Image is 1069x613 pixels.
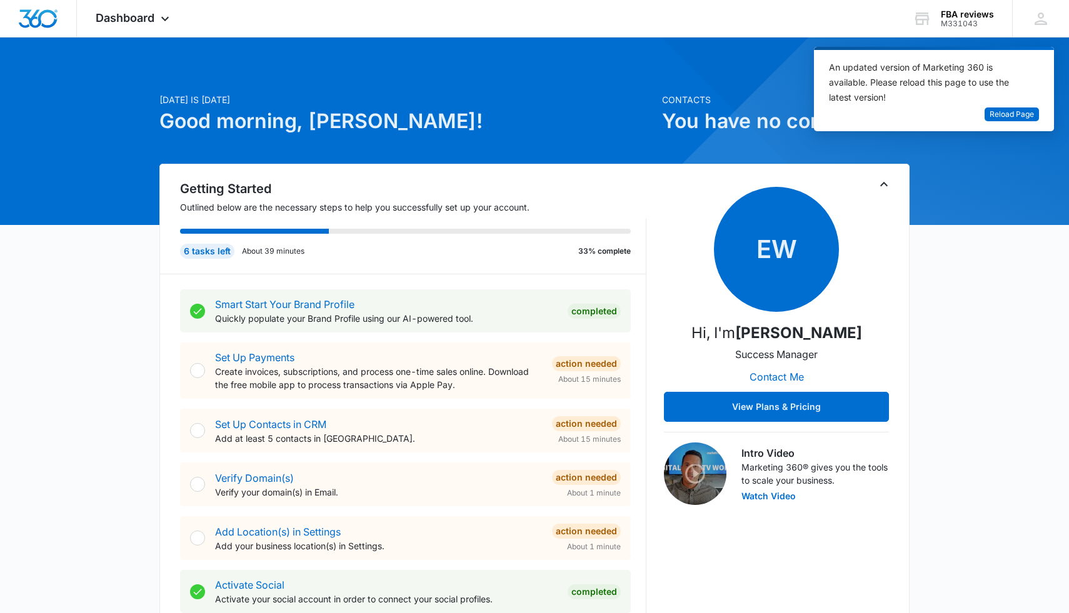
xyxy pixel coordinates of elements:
div: An updated version of Marketing 360 is available. Please reload this page to use the latest version! [829,60,1024,105]
a: Add Location(s) in Settings [215,526,341,538]
p: Hi, I'm [691,322,862,344]
p: Quickly populate your Brand Profile using our AI-powered tool. [215,312,558,325]
a: Activate Social [215,579,284,591]
div: 6 tasks left [180,244,234,259]
button: Toggle Collapse [876,177,891,192]
p: [DATE] is [DATE] [159,93,655,106]
p: Create invoices, subscriptions, and process one-time sales online. Download the free mobile app t... [215,365,542,391]
div: Action Needed [552,416,621,431]
div: Completed [568,304,621,319]
p: Contacts [662,93,910,106]
div: account name [941,9,994,19]
span: About 15 minutes [558,374,621,385]
span: About 1 minute [567,541,621,552]
p: Outlined below are the necessary steps to help you successfully set up your account. [180,201,646,214]
span: Dashboard [96,11,154,24]
p: Add your business location(s) in Settings. [215,539,542,552]
p: Success Manager [735,347,818,362]
div: Action Needed [552,470,621,485]
a: Verify Domain(s) [215,472,294,484]
img: Intro Video [664,442,726,505]
a: Set Up Payments [215,351,294,364]
h2: Getting Started [180,179,646,198]
a: Smart Start Your Brand Profile [215,298,354,311]
p: Add at least 5 contacts in [GEOGRAPHIC_DATA]. [215,432,542,445]
span: Reload Page [990,109,1034,121]
h1: You have no contacts [662,106,910,136]
div: Action Needed [552,524,621,539]
strong: [PERSON_NAME] [735,324,862,342]
p: About 39 minutes [242,246,304,257]
span: EW [714,187,839,312]
a: Set Up Contacts in CRM [215,418,326,431]
span: About 1 minute [567,487,621,499]
p: Activate your social account in order to connect your social profiles. [215,592,558,606]
p: Verify your domain(s) in Email. [215,486,542,499]
button: Reload Page [985,107,1039,122]
p: Marketing 360® gives you the tools to scale your business. [741,461,889,487]
h3: Intro Video [741,446,889,461]
button: Contact Me [737,362,816,392]
div: Action Needed [552,356,621,371]
p: 33% complete [578,246,631,257]
button: Watch Video [741,492,796,501]
button: View Plans & Pricing [664,392,889,422]
span: About 15 minutes [558,434,621,445]
div: Completed [568,584,621,599]
h1: Good morning, [PERSON_NAME]! [159,106,655,136]
div: account id [941,19,994,28]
